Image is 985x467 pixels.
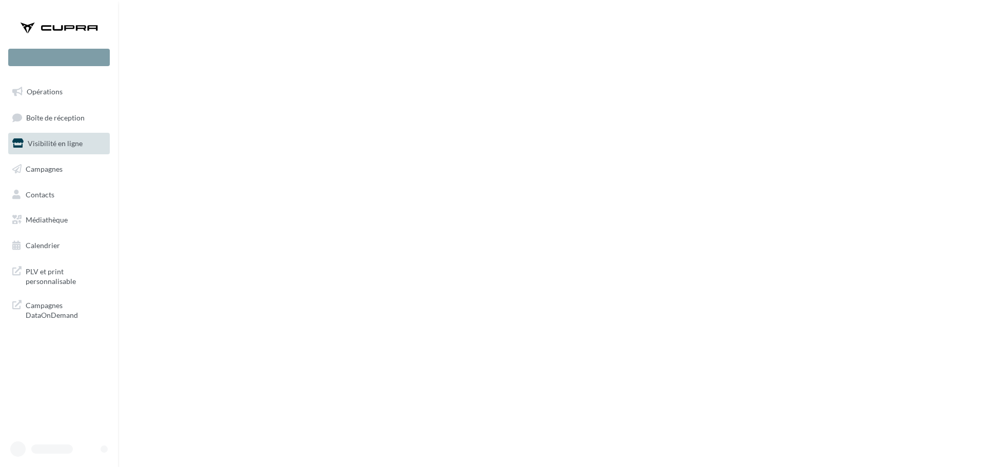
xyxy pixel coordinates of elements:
span: Calendrier [26,241,60,250]
span: Campagnes [26,165,63,173]
span: PLV et print personnalisable [26,265,106,287]
a: Campagnes DataOnDemand [6,294,112,324]
a: Contacts [6,184,112,206]
span: Visibilité en ligne [28,139,83,148]
span: Médiathèque [26,215,68,224]
span: Contacts [26,190,54,198]
a: Visibilité en ligne [6,133,112,154]
span: Boîte de réception [26,113,85,121]
a: PLV et print personnalisable [6,260,112,291]
a: Opérations [6,81,112,103]
div: Nouvelle campagne [8,49,110,66]
a: Calendrier [6,235,112,256]
span: Opérations [27,87,63,96]
a: Boîte de réception [6,107,112,129]
a: Médiathèque [6,209,112,231]
span: Campagnes DataOnDemand [26,298,106,320]
a: Campagnes [6,158,112,180]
